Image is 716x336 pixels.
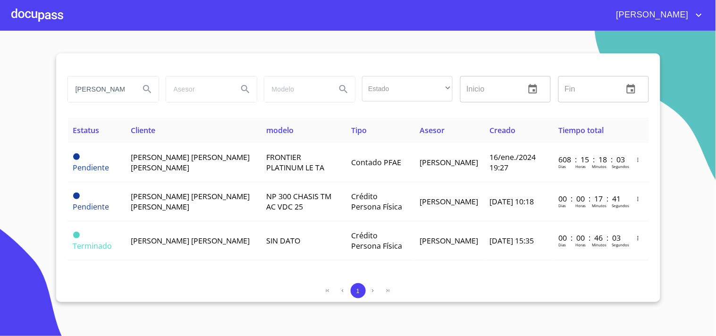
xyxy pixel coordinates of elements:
p: Segundos [612,203,629,208]
span: Crédito Persona Física [351,230,402,251]
span: [PERSON_NAME] [PERSON_NAME] [PERSON_NAME] [131,191,250,212]
span: Estatus [73,125,100,135]
span: Creado [490,125,516,135]
input: search [264,76,329,102]
button: 1 [351,283,366,298]
input: search [68,76,132,102]
span: [PERSON_NAME] [420,235,479,246]
span: Pendiente [73,202,110,212]
button: account of current user [609,8,705,23]
span: NP 300 CHASIS TM AC VDC 25 [267,191,332,212]
span: [PERSON_NAME] [PERSON_NAME] [131,235,250,246]
span: Terminado [73,241,112,251]
span: modelo [267,125,294,135]
span: SIN DATO [267,235,301,246]
span: Tiempo total [558,125,604,135]
span: Pendiente [73,193,80,199]
span: Asesor [420,125,445,135]
button: Search [136,78,159,101]
span: Tipo [351,125,367,135]
p: Segundos [612,242,629,247]
span: 1 [356,287,360,294]
input: search [166,76,230,102]
button: Search [234,78,257,101]
span: Pendiente [73,162,110,173]
span: Crédito Persona Física [351,191,402,212]
p: Minutos [592,242,606,247]
p: Horas [575,242,586,247]
p: Horas [575,164,586,169]
span: [DATE] 10:18 [490,196,534,207]
span: Pendiente [73,153,80,160]
p: Dias [558,242,566,247]
span: [PERSON_NAME] [PERSON_NAME] [PERSON_NAME] [131,152,250,173]
div: ​ [362,76,453,101]
span: [DATE] 15:35 [490,235,534,246]
span: [PERSON_NAME] [420,157,479,168]
p: 00 : 00 : 17 : 41 [558,193,622,204]
span: FRONTIER PLATINUM LE TA [267,152,325,173]
span: 16/ene./2024 19:27 [490,152,536,173]
span: Cliente [131,125,155,135]
p: Minutos [592,164,606,169]
p: 00 : 00 : 46 : 03 [558,233,622,243]
p: Dias [558,164,566,169]
p: 608 : 15 : 18 : 03 [558,154,622,165]
span: Contado PFAE [351,157,401,168]
p: Dias [558,203,566,208]
p: Minutos [592,203,606,208]
p: Segundos [612,164,629,169]
button: Search [332,78,355,101]
span: [PERSON_NAME] [609,8,693,23]
span: [PERSON_NAME] [420,196,479,207]
p: Horas [575,203,586,208]
span: Terminado [73,232,80,238]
